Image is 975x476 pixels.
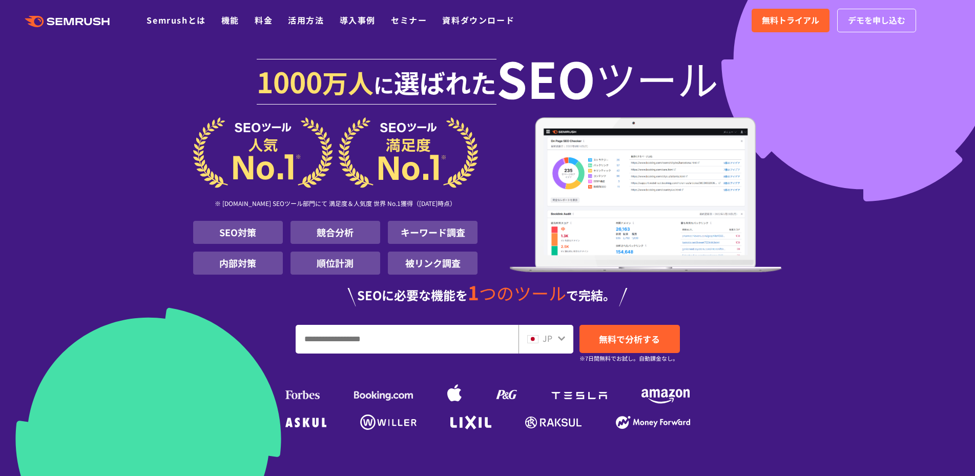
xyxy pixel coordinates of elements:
[255,14,273,26] a: 料金
[221,14,239,26] a: 機能
[479,280,566,305] span: つのツール
[291,252,380,275] li: 順位計測
[193,188,478,221] div: ※ [DOMAIN_NAME] SEOツール部門にて 満足度＆人気度 世界 No.1獲得（[DATE]時点）
[340,14,376,26] a: 導入事例
[496,57,595,98] span: SEO
[762,14,819,27] span: 無料トライアル
[291,221,380,244] li: 競合分析
[837,9,916,32] a: デモを申し込む
[848,14,905,27] span: デモを申し込む
[391,14,427,26] a: セミナー
[442,14,514,26] a: 資料ダウンロード
[394,64,496,100] span: 選ばれた
[468,278,479,306] span: 1
[296,325,518,353] input: URL、キーワードを入力してください
[288,14,324,26] a: 活用方法
[388,252,478,275] li: 被リンク調査
[566,286,615,304] span: で完結。
[257,60,322,101] span: 1000
[374,70,394,99] span: に
[595,57,718,98] span: ツール
[147,14,205,26] a: Semrushとは
[193,283,782,306] div: SEOに必要な機能を
[322,64,374,100] span: 万人
[543,332,552,344] span: JP
[388,221,478,244] li: キーワード調査
[579,354,678,363] small: ※7日間無料でお試し。自動課金なし。
[599,333,660,345] span: 無料で分析する
[193,252,283,275] li: 内部対策
[579,325,680,353] a: 無料で分析する
[193,221,283,244] li: SEO対策
[752,9,829,32] a: 無料トライアル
